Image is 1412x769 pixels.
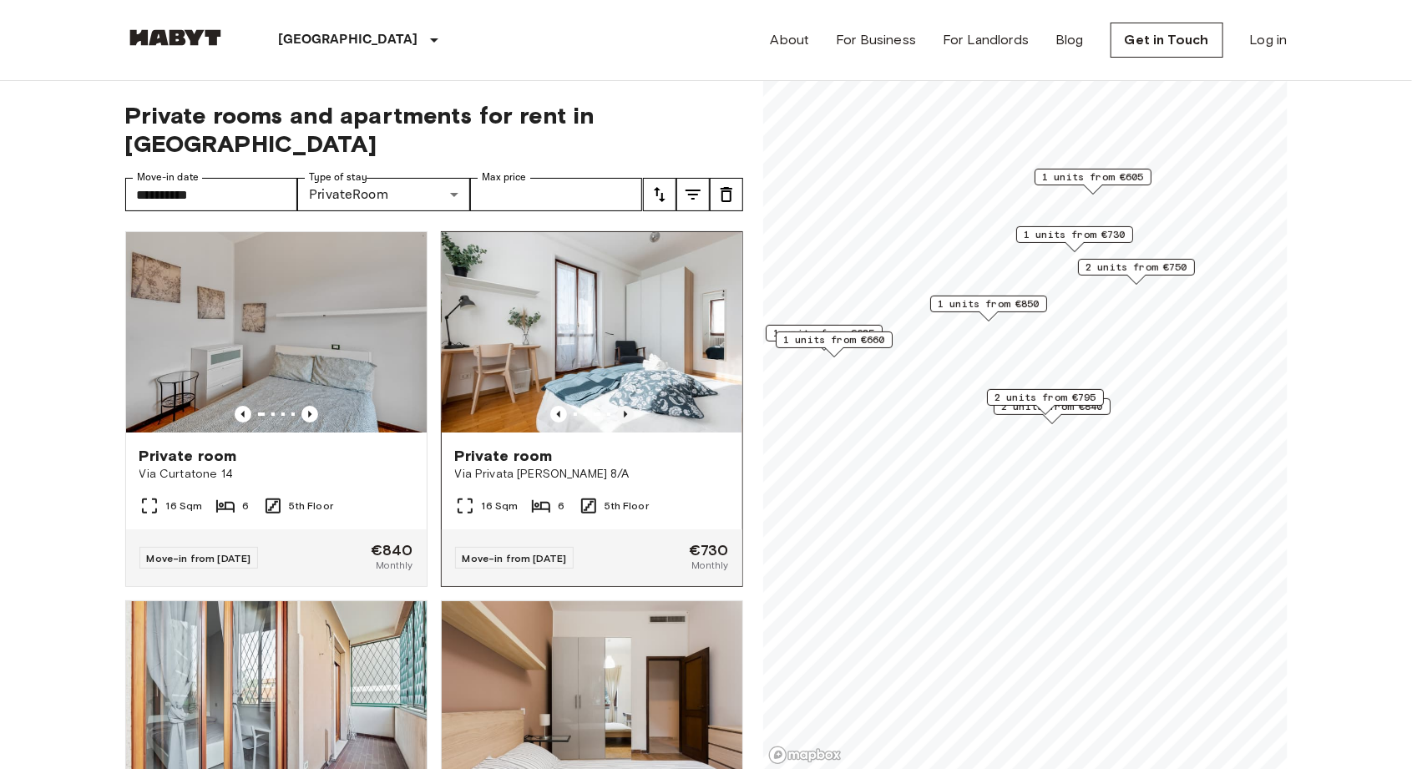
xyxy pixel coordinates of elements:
label: Move-in date [137,170,199,185]
label: Type of stay [309,170,367,185]
span: Monthly [691,558,728,573]
button: tune [710,178,743,211]
span: 16 Sqm [482,498,519,514]
button: Previous image [301,406,318,422]
a: For Business [836,30,916,50]
span: 5th Floor [605,498,649,514]
span: 1 units from €605 [1042,169,1144,185]
span: 6 [558,498,564,514]
span: €730 [689,543,729,558]
span: 1 units from €730 [1024,227,1126,242]
a: Blog [1055,30,1084,50]
span: Monthly [376,558,412,573]
span: €840 [371,543,413,558]
span: Private room [139,446,237,466]
div: Map marker [1035,169,1151,195]
button: tune [676,178,710,211]
div: Map marker [1078,259,1195,285]
span: Private rooms and apartments for rent in [GEOGRAPHIC_DATA] [125,101,743,158]
button: tune [643,178,676,211]
button: Previous image [550,406,567,422]
a: Marketing picture of unit IT-14-030-004-05HPrevious imagePrevious imagePrivate roomVia Curtatone ... [125,231,428,587]
span: 16 Sqm [166,498,203,514]
a: Log in [1250,30,1288,50]
span: 1 units from €660 [783,332,885,347]
span: Via Curtatone 14 [139,466,413,483]
span: Move-in from [DATE] [147,552,251,564]
div: Map marker [1016,226,1133,252]
span: 6 [242,498,249,514]
span: 5th Floor [290,498,333,514]
span: Via Privata [PERSON_NAME] 8/A [455,466,729,483]
span: 2 units from €795 [994,390,1096,405]
button: Previous image [235,406,251,422]
img: Habyt [125,29,225,46]
img: Marketing picture of unit IT-14-030-004-05H [126,232,427,433]
span: 1 units from €635 [773,326,875,341]
a: Mapbox logo [768,746,842,765]
span: Move-in from [DATE] [463,552,567,564]
label: Max price [482,170,527,185]
span: Private room [455,446,553,466]
div: PrivateRoom [297,178,470,211]
a: Previous imagePrevious imagePrivate roomVia Privata [PERSON_NAME] 8/A16 Sqm65th FloorMove-in from... [441,231,743,587]
span: 2 units from €750 [1086,260,1187,275]
p: [GEOGRAPHIC_DATA] [279,30,418,50]
div: Map marker [766,325,883,351]
a: Get in Touch [1111,23,1223,58]
button: Previous image [617,406,634,422]
div: Map marker [994,398,1111,424]
input: Choose date, selected date is 31 Oct 2025 [125,178,298,211]
div: Map marker [987,389,1104,415]
a: For Landlords [943,30,1029,50]
div: Map marker [776,331,893,357]
img: Marketing picture of unit IT-14-055-006-02H [442,232,742,433]
div: Map marker [930,296,1047,321]
a: About [771,30,810,50]
span: 1 units from €850 [938,296,1040,311]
